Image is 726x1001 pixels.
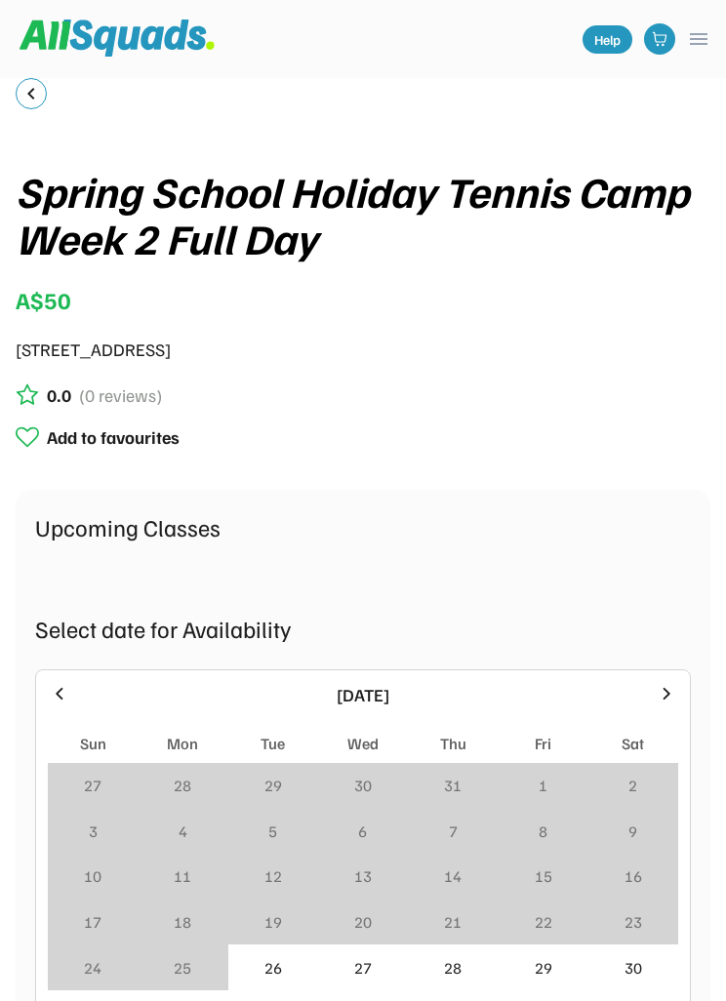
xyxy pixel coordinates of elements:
[47,424,180,451] div: Add to favourites
[625,910,642,934] div: 23
[535,732,551,755] div: Fri
[625,864,642,888] div: 16
[16,282,71,317] div: A$50
[47,382,71,409] div: 0.0
[628,774,637,797] div: 2
[625,956,642,980] div: 30
[535,956,552,980] div: 29
[264,910,282,934] div: 19
[539,774,547,797] div: 1
[89,820,98,843] div: 3
[80,732,106,755] div: Sun
[268,820,277,843] div: 5
[261,732,285,755] div: Tue
[354,956,372,980] div: 27
[84,864,101,888] div: 10
[444,774,462,797] div: 31
[20,20,215,57] img: Squad%20Logo.svg
[535,864,552,888] div: 15
[174,956,191,980] div: 25
[174,910,191,934] div: 18
[539,820,547,843] div: 8
[652,31,667,47] img: shopping-cart-01%20%281%29.svg
[583,25,632,54] a: Help
[35,509,691,544] div: Upcoming Classes
[347,732,379,755] div: Wed
[354,864,372,888] div: 13
[84,774,101,797] div: 27
[84,910,101,934] div: 17
[358,820,367,843] div: 6
[35,611,691,646] div: Select date for Availability
[622,732,644,755] div: Sat
[264,864,282,888] div: 12
[354,774,372,797] div: 30
[444,956,462,980] div: 28
[179,820,187,843] div: 4
[354,910,372,934] div: 20
[16,168,710,262] div: Spring School Holiday Tennis Camp Week 2 Full Day
[264,956,282,980] div: 26
[628,820,637,843] div: 9
[16,337,710,363] div: [STREET_ADDRESS]
[535,910,552,934] div: 22
[167,732,198,755] div: Mon
[449,820,458,843] div: 7
[444,864,462,888] div: 14
[687,27,710,51] button: menu
[264,774,282,797] div: 29
[20,82,43,105] button: keyboard_arrow_left
[81,682,645,708] div: [DATE]
[84,956,101,980] div: 24
[79,382,162,409] div: (0 reviews)
[440,732,466,755] div: Thu
[444,910,462,934] div: 21
[174,864,191,888] div: 11
[174,774,191,797] div: 28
